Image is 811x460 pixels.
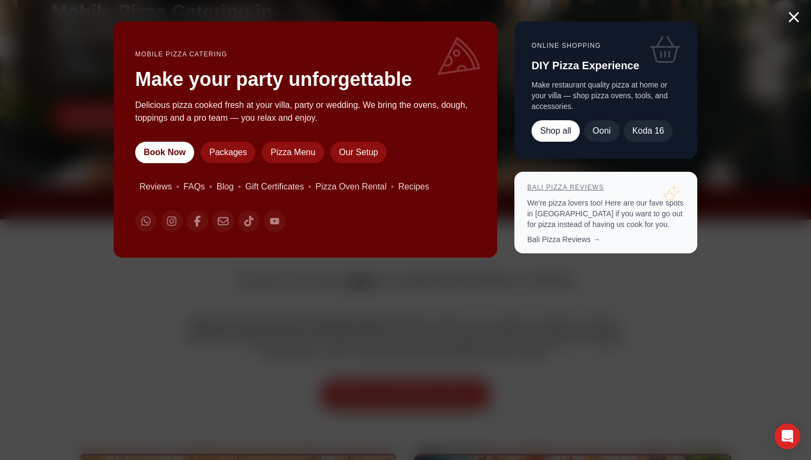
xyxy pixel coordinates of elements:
[330,142,387,163] a: Our Setup
[139,180,172,193] a: Reviews
[391,180,394,193] span: •
[183,180,205,193] a: FAQs
[532,79,680,112] p: Make restaurant quality pizza at home or your villa — shop pizza ovens, tools, and accessories.
[775,424,800,449] div: Open Intercom Messenger
[135,99,476,125] p: Delicious pizza cooked fresh at your villa, party or wedding. We bring the ovens, dough, toppings...
[527,184,604,191] a: Bali Pizza Reviews
[135,50,227,58] a: Mobile Pizza Catering
[527,198,684,230] p: We're pizza lovers too! Here are our fave spots in [GEOGRAPHIC_DATA] if you want to go out for pi...
[135,142,194,163] a: Book Now
[623,120,673,142] a: Koda 16
[315,180,387,193] a: Pizza Oven Rental
[176,180,179,193] span: •
[532,120,580,142] a: Shop all
[308,180,312,193] span: •
[584,120,619,142] a: Ooni
[201,142,255,163] a: Packages
[209,180,212,193] span: •
[135,69,476,90] h2: Make your party unforgettable
[785,9,802,26] button: Close menu
[262,142,324,163] a: Pizza Menu
[532,58,680,73] h3: DIY Pizza Experience
[217,180,234,193] a: Blog
[398,180,429,193] a: Recipes
[238,180,241,193] span: •
[527,235,600,244] a: Bali Pizza Reviews →
[532,42,601,49] a: Online Shopping
[245,180,304,193] a: Gift Certificates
